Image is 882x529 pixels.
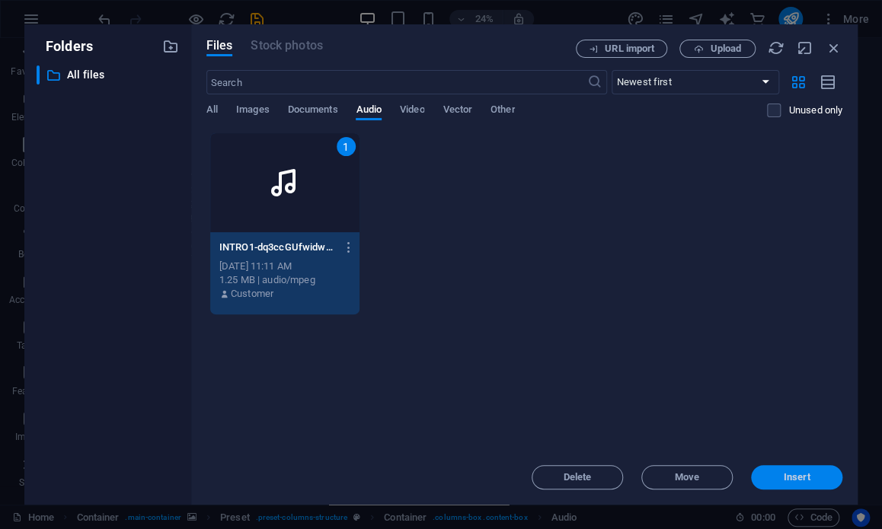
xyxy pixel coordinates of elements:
[826,40,842,56] i: Close
[751,465,842,489] button: Insert
[162,38,179,55] i: Create new folder
[251,37,322,55] span: This file type is not supported by this element
[532,465,623,489] button: Delete
[37,37,93,56] p: Folders
[206,70,587,94] input: Search
[576,40,667,58] button: URL import
[641,465,733,489] button: Move
[768,40,785,56] i: Reload
[400,100,424,122] span: Video
[288,100,338,122] span: Documents
[219,241,336,254] p: INTRO1-dq3ccGUfwidwaoZmcUPVvw.mp3
[37,65,40,84] div: ​
[675,473,699,482] span: Move
[219,260,350,273] div: [DATE] 11:11 AM
[788,104,842,117] p: Displays only files that are not in use on the website. Files added during this session can still...
[337,137,356,156] div: 1
[236,100,270,122] span: Images
[564,473,592,482] span: Delete
[67,66,151,84] p: All files
[231,287,273,301] p: Customer
[206,100,218,122] span: All
[679,40,756,58] button: Upload
[491,100,515,122] span: Other
[219,273,350,287] div: 1.25 MB | audio/mpeg
[605,44,654,53] span: URL import
[443,100,472,122] span: Vector
[784,473,810,482] span: Insert
[206,37,233,55] span: Files
[797,40,813,56] i: Minimize
[710,44,741,53] span: Upload
[356,100,381,122] span: Audio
